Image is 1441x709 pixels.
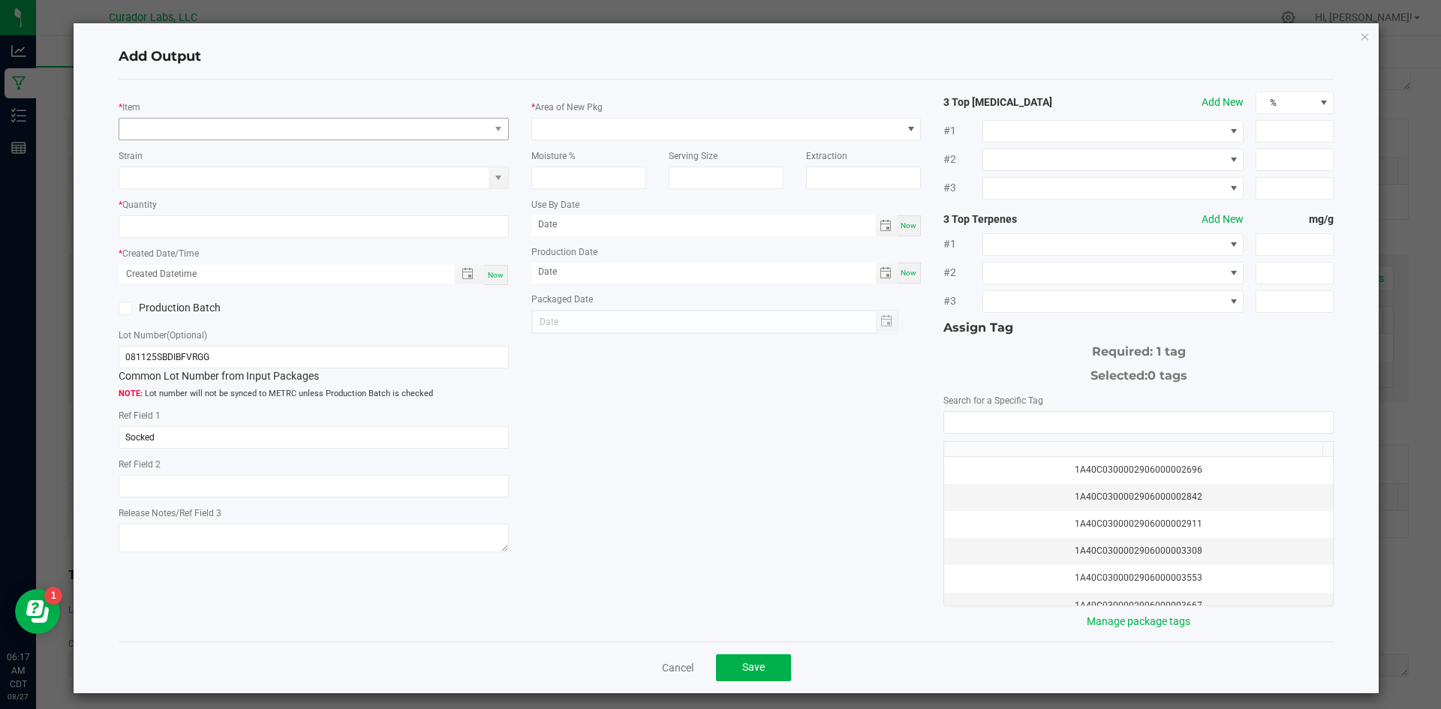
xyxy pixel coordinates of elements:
label: Search for a Specific Tag [943,394,1043,407]
label: Item [122,101,140,114]
div: 1A40C0300002906000002696 [953,463,1324,477]
div: 1A40C0300002906000003667 [953,599,1324,613]
label: Ref Field 2 [119,458,161,471]
span: Toggle popup [455,265,484,284]
label: Quantity [122,198,157,212]
span: (Optional) [167,330,207,341]
div: 1A40C0300002906000003553 [953,571,1324,585]
span: #3 [943,293,982,309]
label: Area of New Pkg [535,101,603,114]
div: 1A40C0300002906000003308 [953,544,1324,558]
div: 1A40C0300002906000002842 [953,490,1324,504]
iframe: Resource center unread badge [44,587,62,605]
label: Production Batch [119,300,302,316]
strong: 3 Top [MEDICAL_DATA] [943,95,1100,110]
span: Toggle calendar [876,263,898,284]
div: 1A40C0300002906000002911 [953,517,1324,531]
span: Toggle calendar [876,215,898,236]
span: NO DATA FOUND [982,262,1244,284]
label: Use By Date [531,198,579,212]
span: Now [901,221,916,230]
iframe: Resource center [15,589,60,634]
label: Packaged Date [531,293,593,306]
span: #2 [943,265,982,281]
span: Save [742,661,765,673]
label: Lot Number [119,329,207,342]
h4: Add Output [119,47,1334,67]
strong: mg/g [1256,212,1334,227]
span: 0 tags [1148,368,1187,383]
a: Cancel [662,660,693,675]
a: Manage package tags [1087,615,1190,627]
button: Add New [1202,212,1244,227]
div: Required: 1 tag [943,337,1334,361]
label: Extraction [806,149,847,163]
span: NO DATA FOUND [119,118,509,140]
label: Production Date [531,245,597,259]
label: Serving Size [669,149,717,163]
div: Common Lot Number from Input Packages [119,346,509,384]
span: NO DATA FOUND [982,290,1244,313]
span: #1 [943,236,982,252]
label: Created Date/Time [122,247,199,260]
strong: 3 Top Terpenes [943,212,1100,227]
input: NO DATA FOUND [944,412,1333,433]
input: Created Datetime [119,265,439,284]
span: % [1256,92,1314,113]
span: #3 [943,180,982,196]
input: Date [531,215,876,234]
span: #1 [943,123,982,139]
span: #2 [943,152,982,167]
div: Selected: [943,361,1334,385]
span: Lot number will not be synced to METRC unless Production Batch is checked [119,388,509,401]
span: NO DATA FOUND [982,233,1244,256]
button: Add New [1202,95,1244,110]
span: Now [488,271,504,279]
div: Assign Tag [943,319,1334,337]
label: Moisture % [531,149,576,163]
label: Release Notes/Ref Field 3 [119,506,221,520]
input: Date [531,263,876,281]
label: Strain [119,149,143,163]
button: Save [716,654,791,681]
span: Now [901,269,916,277]
label: Ref Field 1 [119,409,161,422]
